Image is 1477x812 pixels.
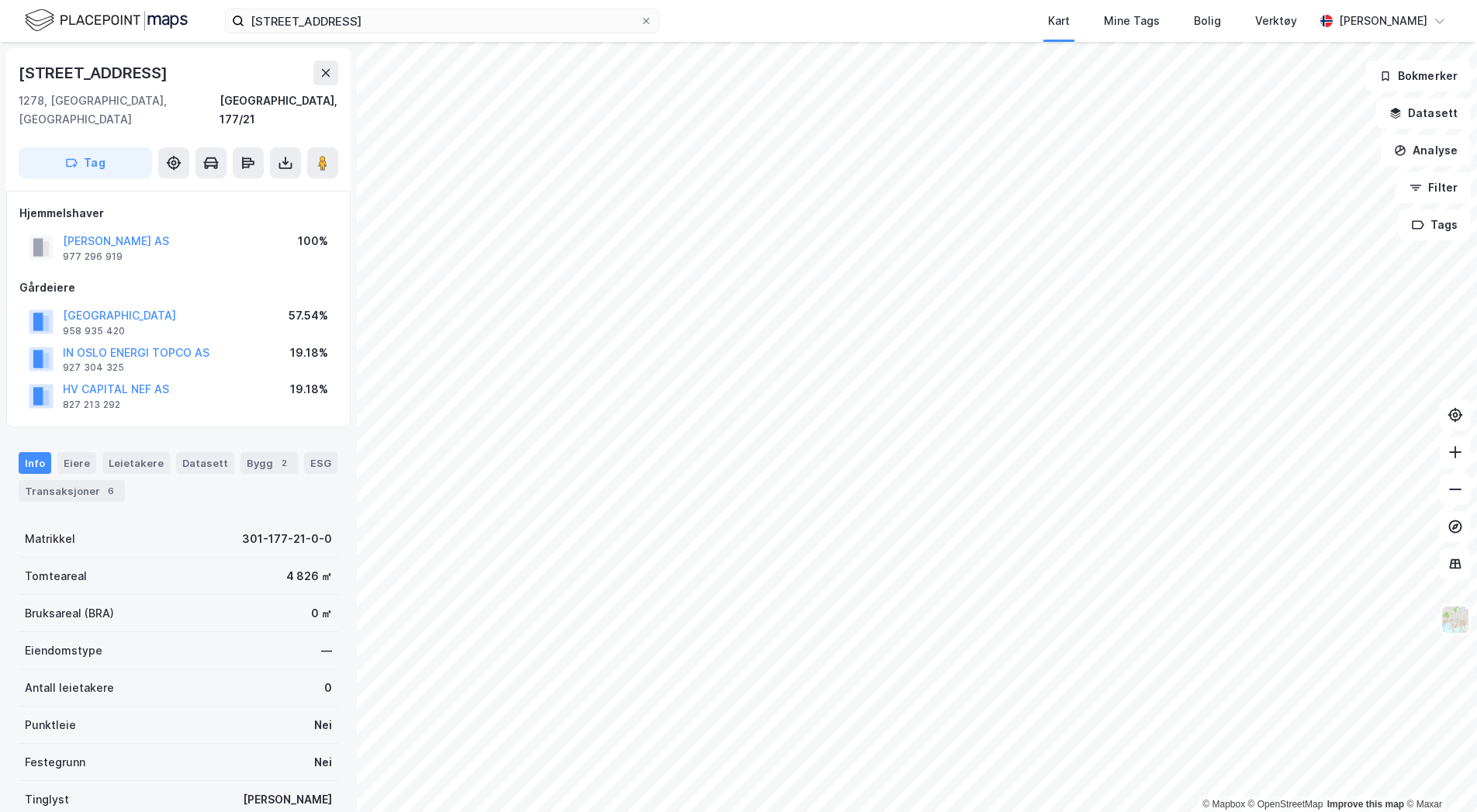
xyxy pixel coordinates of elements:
div: 301-177-21-0-0 [242,530,332,548]
div: Transaksjoner [19,480,125,502]
div: [PERSON_NAME] [1339,12,1427,30]
div: ESG [304,452,337,474]
div: Matrikkel [25,530,75,548]
div: 6 [103,483,119,499]
div: Kontrollprogram for chat [1399,738,1477,812]
a: OpenStreetMap [1248,799,1323,810]
div: Tomteareal [25,567,87,586]
div: [STREET_ADDRESS] [19,60,171,85]
div: 2 [276,455,292,471]
div: Bolig [1194,12,1221,30]
div: Gårdeiere [19,278,337,297]
div: [PERSON_NAME] [243,790,332,809]
div: 57.54% [289,306,328,325]
iframe: Chat Widget [1399,738,1477,812]
div: 1278, [GEOGRAPHIC_DATA], [GEOGRAPHIC_DATA] [19,92,220,129]
div: 19.18% [290,344,328,362]
div: 0 [324,679,332,697]
div: 958 935 420 [63,325,125,337]
div: 0 ㎡ [311,604,332,623]
img: Z [1441,605,1470,634]
div: 4 826 ㎡ [286,567,332,586]
button: Tag [19,147,152,178]
button: Datasett [1376,98,1471,129]
div: 977 296 919 [63,251,123,263]
a: Mapbox [1202,799,1245,810]
div: — [321,641,332,660]
div: Leietakere [102,452,170,474]
div: 927 304 325 [63,361,124,374]
div: 827 213 292 [63,399,120,411]
div: Tinglyst [25,790,69,809]
div: Bruksareal (BRA) [25,604,114,623]
div: Eiere [57,452,96,474]
div: 19.18% [290,380,328,399]
button: Analyse [1381,135,1471,166]
div: 100% [298,232,328,251]
div: Nei [314,753,332,772]
div: Nei [314,716,332,734]
button: Bokmerker [1366,60,1471,92]
div: Datasett [176,452,234,474]
div: Eiendomstype [25,641,102,660]
a: Improve this map [1327,799,1404,810]
button: Filter [1396,172,1471,203]
div: Festegrunn [25,753,85,772]
div: Info [19,452,51,474]
button: Tags [1399,209,1471,240]
div: Bygg [240,452,298,474]
div: Kart [1048,12,1070,30]
input: Søk på adresse, matrikkel, gårdeiere, leietakere eller personer [244,9,640,33]
div: Verktøy [1255,12,1297,30]
div: Punktleie [25,716,76,734]
img: logo.f888ab2527a4732fd821a326f86c7f29.svg [25,7,188,34]
div: Antall leietakere [25,679,114,697]
div: Hjemmelshaver [19,204,337,223]
div: [GEOGRAPHIC_DATA], 177/21 [220,92,338,129]
div: Mine Tags [1104,12,1160,30]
